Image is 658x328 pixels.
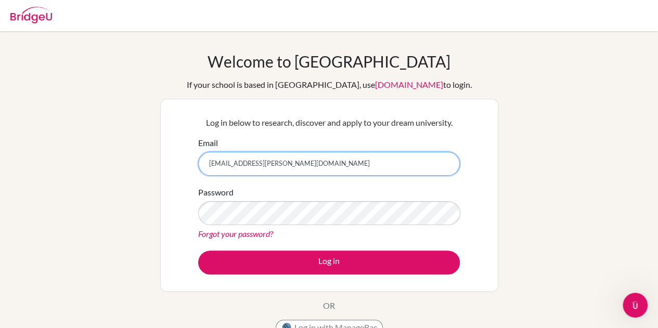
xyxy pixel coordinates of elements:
p: Log in below to research, discover and apply to your dream university. [198,116,460,129]
p: OR [323,299,335,312]
div: If your school is based in [GEOGRAPHIC_DATA], use to login. [187,78,472,91]
a: [DOMAIN_NAME] [375,80,443,89]
label: Email [198,137,218,149]
iframe: Intercom live chat [623,293,648,318]
a: Forgot your password? [198,229,273,239]
button: Log in [198,251,460,274]
img: Bridge-U [10,7,52,23]
label: Password [198,186,234,199]
h1: Welcome to [GEOGRAPHIC_DATA] [208,52,450,71]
